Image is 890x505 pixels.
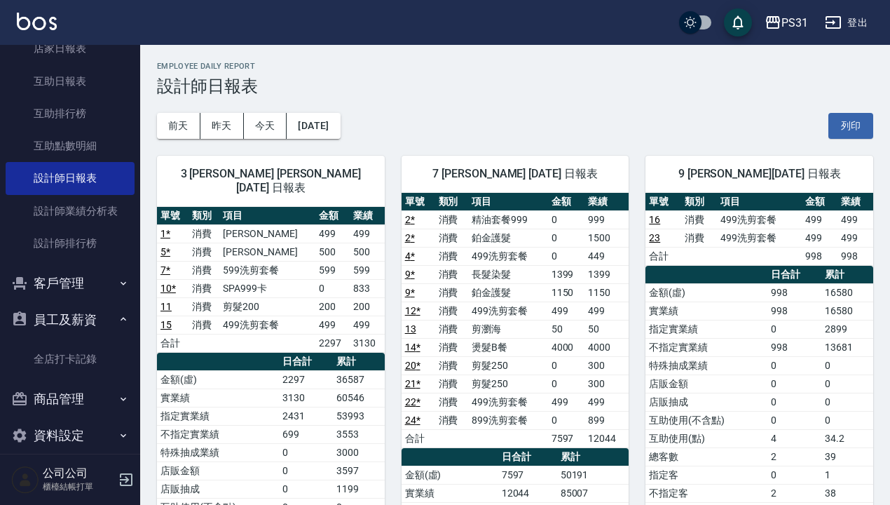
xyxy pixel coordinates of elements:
td: 60546 [333,389,385,407]
td: 499洗剪套餐 [717,229,802,247]
td: 消費 [189,316,220,334]
td: 0 [548,247,585,265]
th: 累計 [333,353,385,371]
td: 金額(虛) [402,466,498,484]
td: 消費 [435,210,469,229]
td: 499 [315,316,350,334]
td: 消費 [435,283,469,302]
td: 3553 [333,425,385,443]
td: 總客數 [645,447,767,466]
td: 998 [767,338,821,356]
td: 0 [767,375,821,393]
td: 1150 [548,283,585,302]
td: 消費 [189,243,220,261]
td: 店販抽成 [645,393,767,411]
td: 998 [802,247,837,265]
td: 鉑金護髮 [468,283,547,302]
button: PS31 [759,8,814,37]
td: 1199 [333,480,385,498]
button: 商品管理 [6,381,135,417]
a: 互助排行榜 [6,97,135,130]
td: 0 [548,229,585,247]
td: 剪瀏海 [468,320,547,338]
td: 499 [837,229,873,247]
img: Person [11,466,39,494]
td: 精油套餐999 [468,210,547,229]
td: 34.2 [821,429,873,447]
button: 昨天 [200,113,244,139]
th: 項目 [468,193,547,211]
td: 1399 [584,265,629,283]
td: 消費 [189,224,220,243]
td: 消費 [681,229,717,247]
img: Logo [17,13,57,30]
td: 剪髮250 [468,356,547,375]
td: 不指定實業績 [157,425,279,443]
td: 4 [767,429,821,447]
td: 不指定實業績 [645,338,767,356]
td: 特殊抽成業績 [157,443,279,462]
td: 消費 [435,229,469,247]
td: 0 [548,356,585,375]
td: 0 [767,411,821,429]
a: 設計師業績分析表 [6,195,135,227]
button: 列印 [828,113,873,139]
a: 店家日報表 [6,32,135,65]
td: 消費 [189,297,220,316]
th: 日合計 [498,448,557,466]
td: 店販抽成 [157,480,279,498]
td: 599洗剪套餐 [219,261,315,279]
th: 類別 [681,193,717,211]
td: 499 [584,302,629,320]
td: 500 [350,243,384,261]
td: 12044 [498,484,557,502]
td: 消費 [435,356,469,375]
td: 店販金額 [157,462,279,480]
td: [PERSON_NAME] [219,243,315,261]
td: 499 [802,229,837,247]
td: 4000 [548,338,585,356]
table: a dense table [157,207,385,353]
span: 3 [PERSON_NAME] [PERSON_NAME] [DATE] 日報表 [174,167,368,195]
td: 合計 [402,429,435,447]
td: 899洗剪套餐 [468,411,547,429]
a: 15 [160,319,172,330]
button: 資料設定 [6,417,135,454]
td: 50 [548,320,585,338]
td: 499 [802,210,837,229]
td: 2899 [821,320,873,338]
td: 實業績 [645,302,767,320]
td: 0 [821,356,873,375]
button: 今天 [244,113,287,139]
th: 累計 [821,266,873,284]
td: 200 [350,297,384,316]
th: 累計 [557,448,629,466]
td: 699 [279,425,333,443]
td: 0 [315,279,350,297]
td: 3000 [333,443,385,462]
th: 類別 [435,193,469,211]
td: 4000 [584,338,629,356]
th: 業績 [584,193,629,211]
table: a dense table [645,193,873,266]
td: 200 [315,297,350,316]
td: 消費 [435,247,469,265]
td: 899 [584,411,629,429]
button: 客戶管理 [6,265,135,302]
td: 499洗剪套餐 [219,316,315,334]
th: 金額 [802,193,837,211]
td: 998 [767,283,821,302]
td: 12044 [584,429,629,447]
td: 實業績 [402,484,498,502]
td: 499 [315,224,350,243]
th: 金額 [548,193,585,211]
td: 3597 [333,462,385,480]
td: 消費 [435,375,469,393]
td: 消費 [189,279,220,297]
th: 單號 [157,207,189,225]
td: 998 [837,247,873,265]
td: 13681 [821,338,873,356]
table: a dense table [402,193,629,448]
td: 300 [584,375,629,393]
td: 金額(虛) [157,370,279,389]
